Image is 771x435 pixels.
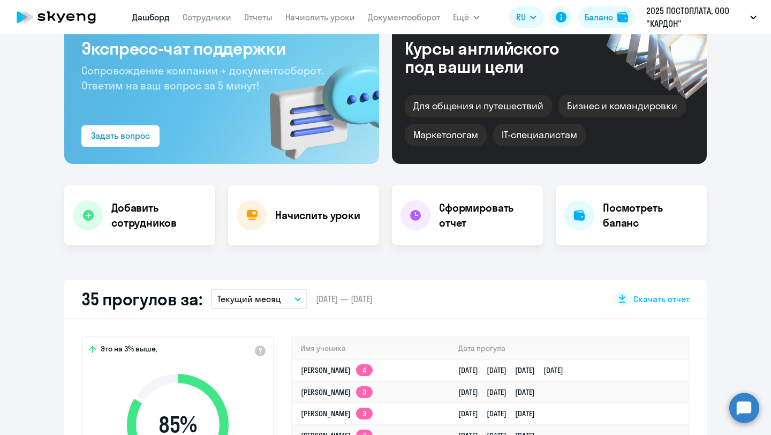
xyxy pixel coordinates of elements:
div: Для общения и путешествий [405,95,552,117]
a: [DATE][DATE][DATE][DATE] [458,365,572,375]
div: IT-специалистам [493,124,585,146]
button: Задать вопрос [81,125,160,147]
h4: Посмотреть баланс [603,200,698,230]
button: Текущий месяц [211,289,307,309]
div: Курсы английского под ваши цели [405,39,588,76]
a: Дашборд [132,12,170,22]
a: [PERSON_NAME]3 [301,409,373,418]
span: Это на 3% выше, [101,344,157,357]
p: 2025 ПОСТОПЛАТА, ООО "КАРДОН" [646,4,746,30]
a: Начислить уроки [285,12,355,22]
a: [PERSON_NAME]3 [301,387,373,397]
p: Текущий месяц [217,292,281,305]
h4: Начислить уроки [275,208,360,223]
app-skyeng-badge: 3 [356,386,373,398]
h2: 35 прогулов за: [81,288,202,310]
button: RU [509,6,544,28]
img: bg-img [254,43,379,164]
app-skyeng-badge: 3 [356,408,373,419]
th: Имя ученика [292,337,450,359]
a: [PERSON_NAME]4 [301,365,373,375]
button: Ещё [453,6,480,28]
button: 2025 ПОСТОПЛАТА, ООО "КАРДОН" [641,4,762,30]
app-skyeng-badge: 4 [356,364,373,376]
h4: Добавить сотрудников [111,200,207,230]
a: Документооборот [368,12,440,22]
h3: Экспресс-чат поддержки [81,37,362,59]
span: Скачать отчет [633,293,690,305]
span: [DATE] — [DATE] [316,293,373,305]
button: Балансbalance [578,6,634,28]
div: Баланс [585,11,613,24]
a: [DATE][DATE][DATE] [458,387,543,397]
img: balance [617,12,628,22]
a: [DATE][DATE][DATE] [458,409,543,418]
span: Ещё [453,11,469,24]
span: RU [516,11,526,24]
h4: Сформировать отчет [439,200,534,230]
div: Бизнес и командировки [558,95,686,117]
a: Сотрудники [183,12,231,22]
span: Сопровождение компании + документооборот. Ответим на ваш вопрос за 5 минут! [81,64,323,92]
div: Маркетологам [405,124,487,146]
div: Задать вопрос [91,129,150,142]
a: Отчеты [244,12,273,22]
th: Дата прогула [450,337,689,359]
